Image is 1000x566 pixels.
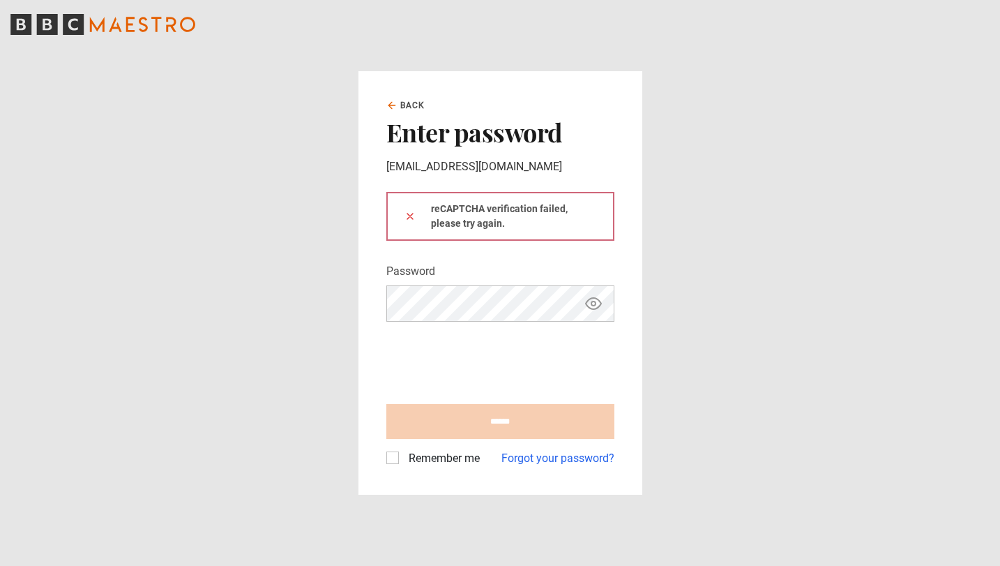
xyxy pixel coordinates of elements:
[386,192,614,241] div: reCAPTCHA verification failed, please try again.
[400,99,425,112] span: Back
[386,99,425,112] a: Back
[386,117,614,147] h2: Enter password
[582,292,605,316] button: Show password
[386,158,614,175] p: [EMAIL_ADDRESS][DOMAIN_NAME]
[386,333,598,387] iframe: reCAPTCHA
[10,14,195,35] svg: BBC Maestro
[386,263,435,280] label: Password
[501,450,614,467] a: Forgot your password?
[403,450,480,467] label: Remember me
